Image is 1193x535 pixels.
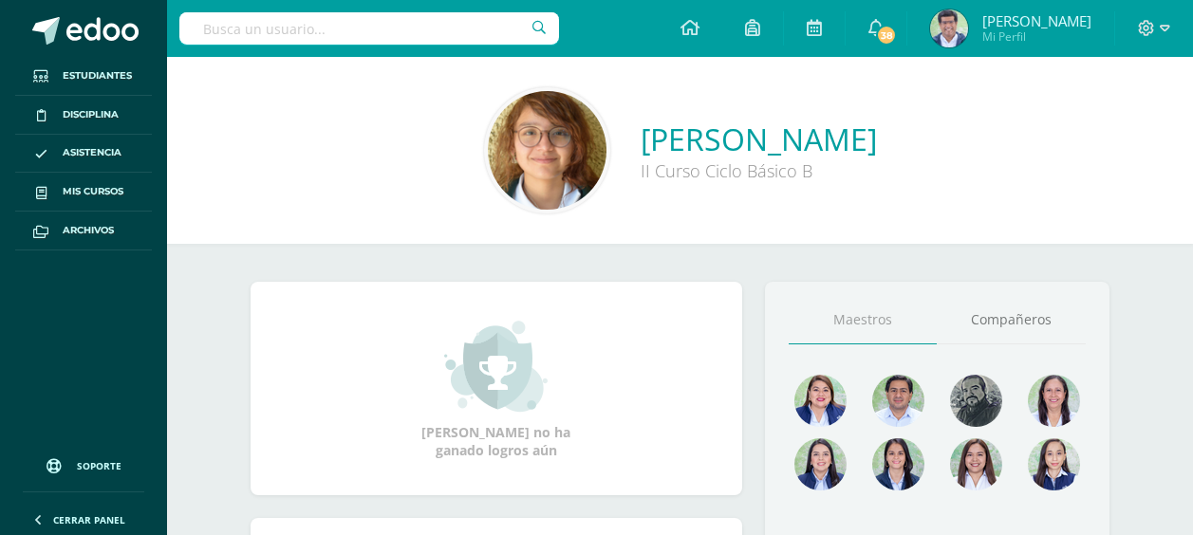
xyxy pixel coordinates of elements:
[63,107,119,122] span: Disciplina
[876,25,897,46] span: 38
[63,145,121,160] span: Asistencia
[794,375,847,427] img: 135afc2e3c36cc19cf7f4a6ffd4441d1.png
[15,57,152,96] a: Estudiantes
[641,159,877,182] div: II Curso Ciclo Básico B
[1028,438,1080,490] img: e0582db7cc524a9960c08d03de9ec803.png
[789,296,938,344] a: Maestros
[950,438,1002,490] img: 1be4a43e63524e8157c558615cd4c825.png
[15,212,152,250] a: Archivos
[794,438,847,490] img: 421193c219fb0d09e137c3cdd2ddbd05.png
[950,375,1002,427] img: 4179e05c207095638826b52d0d6e7b97.png
[1028,375,1080,427] img: 78f4197572b4db04b380d46154379998.png
[444,319,548,414] img: achievement_small.png
[982,11,1091,30] span: [PERSON_NAME]
[63,68,132,83] span: Estudiantes
[63,184,123,199] span: Mis cursos
[641,119,877,159] a: [PERSON_NAME]
[15,135,152,174] a: Asistencia
[63,223,114,238] span: Archivos
[53,513,125,526] span: Cerrar panel
[872,438,924,490] img: d4e0c534ae446c0d00535d3bb96704e9.png
[15,96,152,135] a: Disciplina
[872,375,924,427] img: 1e7bfa517bf798cc96a9d855bf172288.png
[15,173,152,212] a: Mis cursos
[488,91,606,210] img: 89f2e03b1d2a82a6f74aee9c16210f7b.png
[930,9,968,47] img: b46573023e8a10d5c8a4176346771f40.png
[179,12,559,45] input: Busca un usuario...
[23,440,144,487] a: Soporte
[937,296,1086,344] a: Compañeros
[401,319,591,459] div: [PERSON_NAME] no ha ganado logros aún
[77,459,121,472] span: Soporte
[982,28,1091,45] span: Mi Perfil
